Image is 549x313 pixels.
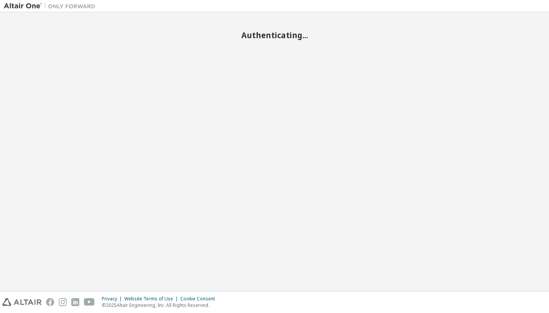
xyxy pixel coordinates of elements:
[102,302,220,308] p: © 2025 Altair Engineering, Inc. All Rights Reserved.
[84,298,95,306] img: youtube.svg
[4,2,99,10] img: Altair One
[71,298,79,306] img: linkedin.svg
[59,298,67,306] img: instagram.svg
[46,298,54,306] img: facebook.svg
[4,30,545,40] h2: Authenticating...
[2,298,42,306] img: altair_logo.svg
[124,296,180,302] div: Website Terms of Use
[102,296,124,302] div: Privacy
[180,296,220,302] div: Cookie Consent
